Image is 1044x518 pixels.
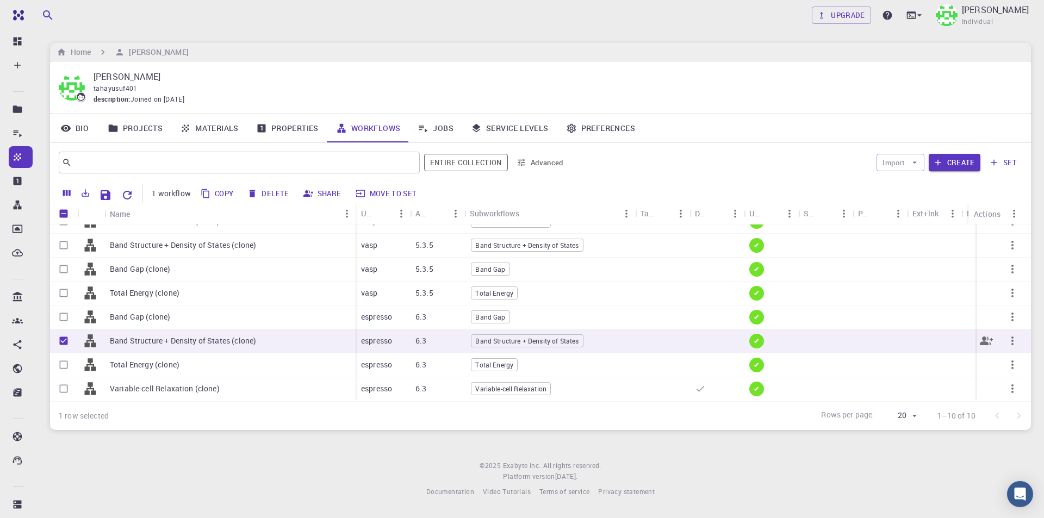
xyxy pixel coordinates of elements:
[483,487,531,496] span: Video Tutorials
[519,205,537,222] button: Sort
[99,114,171,142] a: Projects
[300,185,346,202] button: Share
[503,460,541,471] a: Exabyte Inc.
[818,205,835,222] button: Sort
[110,288,179,298] p: Total Energy (clone)
[879,408,920,423] div: 20
[689,203,744,224] div: Default
[361,203,375,224] div: Used application
[338,205,356,222] button: Menu
[781,205,798,222] button: Menu
[409,114,462,142] a: Jobs
[464,203,635,224] div: Subworkflows
[483,486,531,497] a: Video Tutorials
[1007,481,1033,507] div: Open Intercom Messenger
[709,205,726,222] button: Sort
[59,410,109,421] div: 1 row selected
[804,203,818,224] div: Shared
[94,84,138,92] span: tahayusuf401
[361,359,392,370] p: espresso
[9,10,24,21] img: logo
[512,154,569,171] button: Advanced
[95,184,116,206] button: Save Explorer Settings
[503,461,541,470] span: Exabyte Inc.
[415,359,426,370] p: 6.3
[110,203,130,224] div: Name
[54,46,191,58] nav: breadcrumb
[555,472,578,480] span: [DATE] .
[110,335,256,346] p: Band Structure + Density of States (clone)
[471,336,582,346] span: Band Structure + Density of States
[821,409,874,422] p: Rows per page:
[618,205,635,222] button: Menu
[749,289,763,298] span: ✔
[744,203,798,224] div: Up-to-date
[937,410,976,421] p: 1–10 of 10
[430,205,447,222] button: Sort
[557,114,644,142] a: Preferences
[58,184,76,202] button: Columns
[356,203,410,224] div: Used application
[415,203,430,224] div: Application Version
[130,94,184,105] span: Joined on [DATE]
[962,3,1029,16] p: [PERSON_NAME]
[944,205,961,222] button: Menu
[104,203,356,224] div: Name
[749,203,763,224] div: Up-to-date
[125,46,188,58] h6: [PERSON_NAME]
[393,205,410,222] button: Menu
[726,205,744,222] button: Menu
[912,203,939,224] div: Ext+lnk
[936,4,958,26] img: Taha Yusuf
[471,241,582,250] span: Band Structure + Density of States
[375,205,393,222] button: Sort
[812,7,871,24] a: Upgrade
[361,288,378,298] p: vasp
[672,205,689,222] button: Menu
[749,360,763,370] span: ✔
[555,471,578,482] a: [DATE].
[974,203,1000,224] div: Actions
[410,203,464,224] div: Application Version
[361,335,392,346] p: espresso
[858,203,872,224] div: Public
[361,383,392,394] p: espresso
[539,486,589,497] a: Terms of service
[749,384,763,394] span: ✔
[872,205,890,222] button: Sort
[415,240,433,251] p: 5.3.5
[361,240,378,251] p: vasp
[907,203,961,224] div: Ext+lnk
[962,16,993,27] span: Individual
[415,383,426,394] p: 6.3
[853,203,907,224] div: Public
[471,289,517,298] span: Total Energy
[327,114,409,142] a: Workflows
[76,184,95,202] button: Export
[470,203,519,224] div: Subworkflows
[985,154,1022,171] button: set
[471,313,509,322] span: Band Gap
[152,188,191,199] p: 1 workflow
[110,383,220,394] p: Variable-cell Relaxation (clone)
[424,154,508,171] span: Filter throughout whole library including sets (folders)
[749,313,763,322] span: ✔
[110,311,170,322] p: Band Gap (clone)
[1005,205,1023,222] button: Menu
[749,241,763,250] span: ✔
[130,205,148,222] button: Sort
[66,46,91,58] h6: Home
[695,203,709,224] div: Default
[110,359,179,370] p: Total Energy (clone)
[835,205,853,222] button: Menu
[877,154,924,171] button: Import
[116,184,138,206] button: Reset Explorer Settings
[94,94,130,105] span: description :
[415,264,433,274] p: 5.3.5
[598,486,655,497] a: Privacy statement
[77,203,104,224] div: Icon
[462,114,557,142] a: Service Levels
[641,203,655,224] div: Tags
[361,264,378,274] p: vasp
[352,185,421,202] button: Move to set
